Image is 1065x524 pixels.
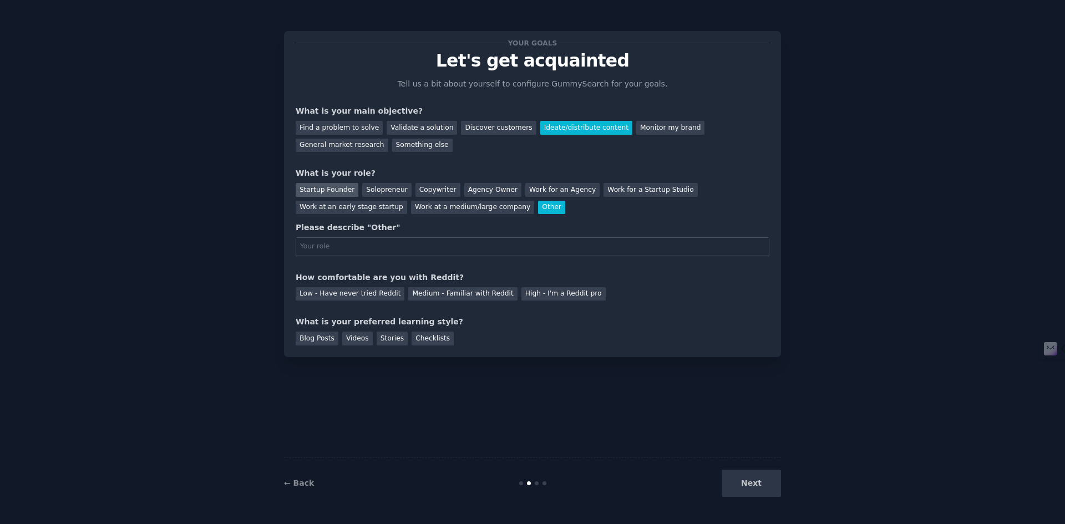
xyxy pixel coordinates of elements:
div: Medium - Familiar with Reddit [408,287,517,301]
div: Startup Founder [296,183,358,197]
div: Ideate/distribute content [540,121,632,135]
div: Agency Owner [464,183,521,197]
div: What is your role? [296,167,769,179]
p: Tell us a bit about yourself to configure GummySearch for your goals. [393,78,672,90]
div: Please describe "Other" [296,222,769,233]
div: High - I'm a Reddit pro [521,287,606,301]
div: Work at a medium/large company [411,201,534,215]
div: What is your preferred learning style? [296,316,769,328]
div: Low - Have never tried Reddit [296,287,404,301]
div: Something else [392,139,453,152]
input: Your role [296,237,769,256]
div: Work for an Agency [525,183,600,197]
div: Copywriter [415,183,460,197]
div: Videos [342,332,373,345]
div: Work for a Startup Studio [603,183,697,197]
p: Let's get acquainted [296,51,769,70]
span: Your goals [506,37,559,49]
div: Stories [377,332,408,345]
a: ← Back [284,479,314,487]
div: General market research [296,139,388,152]
div: Checklists [412,332,454,345]
div: What is your main objective? [296,105,769,117]
div: Monitor my brand [636,121,704,135]
div: Discover customers [461,121,536,135]
div: Validate a solution [387,121,457,135]
div: Blog Posts [296,332,338,345]
div: Other [538,201,565,215]
div: Solopreneur [362,183,411,197]
div: Work at an early stage startup [296,201,407,215]
div: Find a problem to solve [296,121,383,135]
div: How comfortable are you with Reddit? [296,272,769,283]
